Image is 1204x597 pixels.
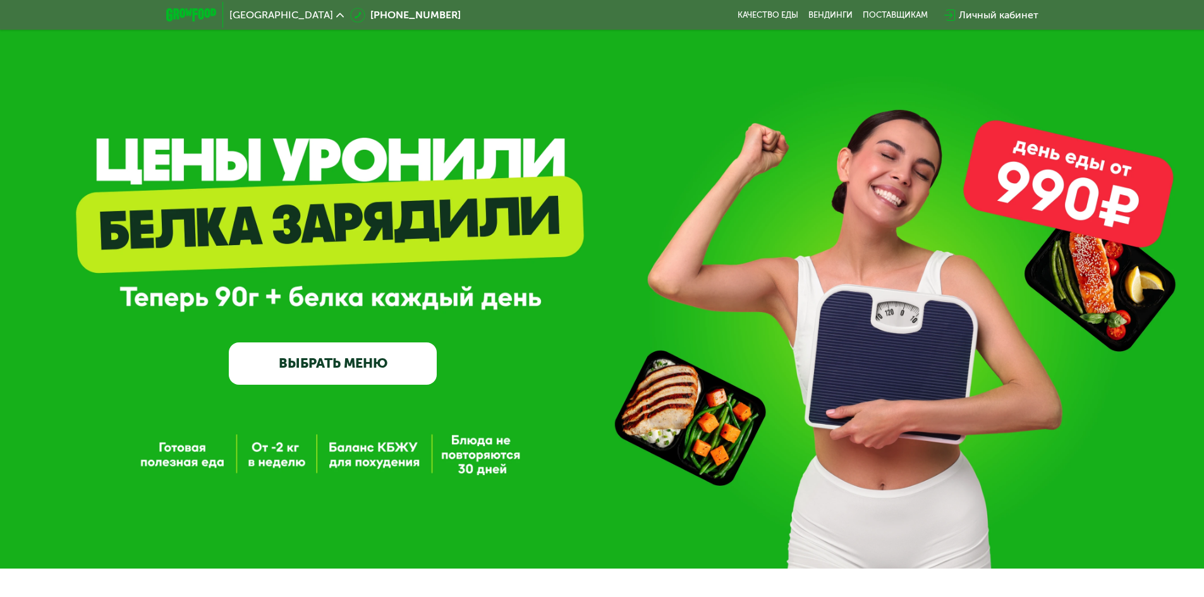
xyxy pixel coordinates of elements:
[350,8,461,23] a: [PHONE_NUMBER]
[863,10,928,20] div: поставщикам
[738,10,798,20] a: Качество еды
[959,8,1038,23] div: Личный кабинет
[229,10,333,20] span: [GEOGRAPHIC_DATA]
[229,342,437,384] a: ВЫБРАТЬ МЕНЮ
[808,10,853,20] a: Вендинги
